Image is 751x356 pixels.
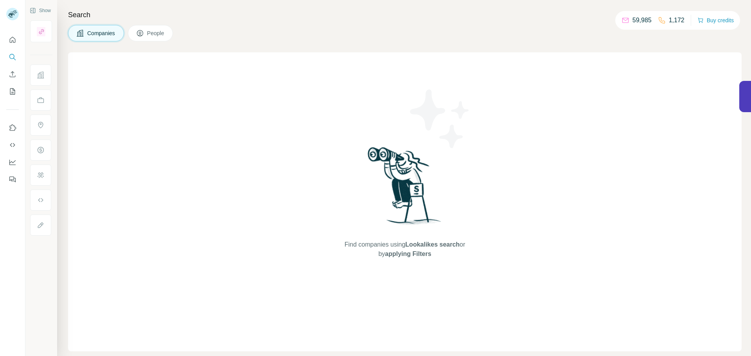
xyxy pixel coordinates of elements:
[6,84,19,98] button: My lists
[342,240,467,259] span: Find companies using or by
[6,50,19,64] button: Search
[6,121,19,135] button: Use Surfe on LinkedIn
[669,16,685,25] p: 1,172
[6,33,19,47] button: Quick start
[24,5,56,16] button: Show
[385,250,431,257] span: applying Filters
[405,241,460,248] span: Lookalikes search
[87,29,116,37] span: Companies
[68,9,742,20] h4: Search
[632,16,652,25] p: 59,985
[6,138,19,152] button: Use Surfe API
[6,67,19,81] button: Enrich CSV
[6,172,19,186] button: Feedback
[147,29,165,37] span: People
[405,84,475,154] img: Surfe Illustration - Stars
[6,155,19,169] button: Dashboard
[364,145,446,232] img: Surfe Illustration - Woman searching with binoculars
[697,15,734,26] button: Buy credits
